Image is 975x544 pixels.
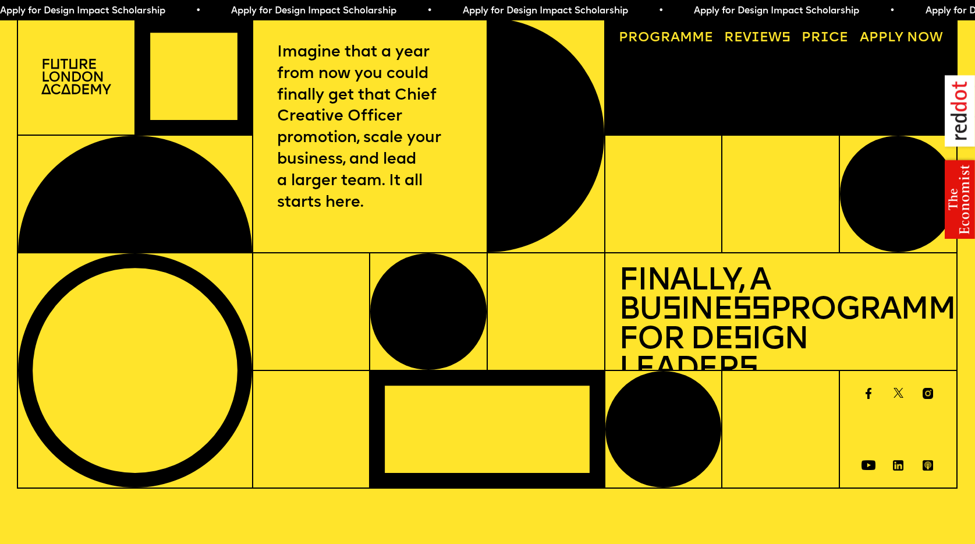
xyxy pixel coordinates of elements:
[612,25,719,52] a: Programme
[662,295,680,326] span: s
[853,25,949,52] a: Apply now
[619,267,943,386] h1: Finally, a Bu ine Programme for De ign Leader
[194,6,200,16] span: •
[277,43,462,214] p: Imagine that a year from now you could finally get that Chief Creative Officer promotion, scale y...
[671,31,680,45] span: a
[426,6,431,16] span: •
[732,295,770,326] span: ss
[860,31,869,45] span: A
[888,6,894,16] span: •
[739,355,757,386] span: s
[657,6,662,16] span: •
[733,325,751,356] span: s
[718,25,797,52] a: Reviews
[795,25,855,52] a: Price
